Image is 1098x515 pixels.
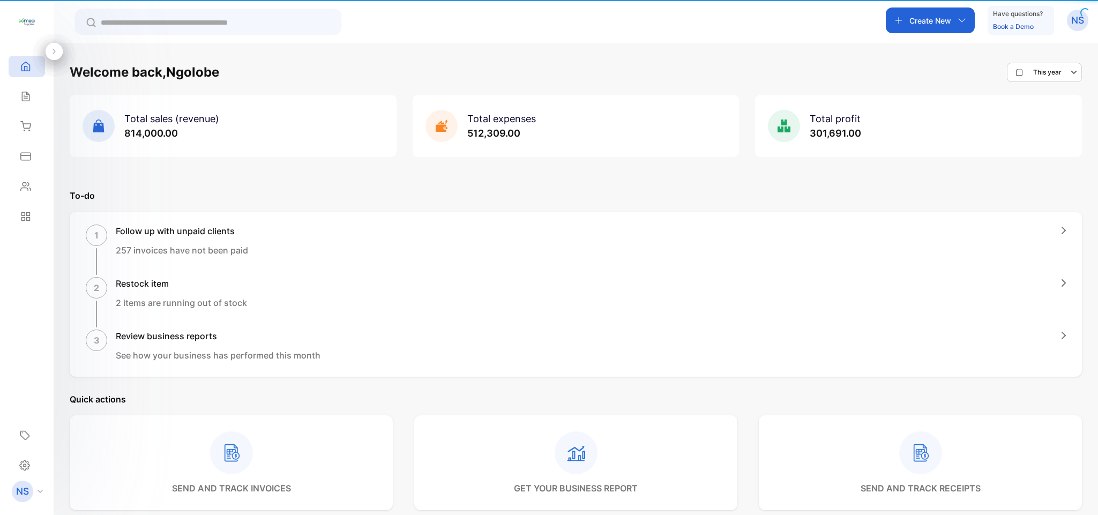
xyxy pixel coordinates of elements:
[993,23,1034,31] a: Book a Demo
[94,334,100,347] p: 3
[1033,68,1062,77] p: This year
[861,482,981,495] p: send and track receipts
[467,113,536,124] span: Total expenses
[1053,470,1098,515] iframe: LiveChat chat widget
[993,9,1043,19] p: Have questions?
[70,393,1082,406] p: Quick actions
[909,15,951,26] p: Create New
[116,349,320,362] p: See how your business has performed this month
[467,128,520,139] span: 512,309.00
[172,482,291,495] p: send and track invoices
[124,113,219,124] span: Total sales (revenue)
[116,296,247,309] p: 2 items are running out of stock
[70,63,219,82] h1: Welcome back, Ngolobe
[70,189,1082,202] p: To-do
[810,113,861,124] span: Total profit
[1007,63,1082,82] button: This year
[94,229,99,242] p: 1
[94,281,99,294] p: 2
[16,484,29,498] p: NS
[116,277,247,290] h1: Restock item
[116,330,320,342] h1: Review business reports
[116,244,248,257] p: 257 invoices have not been paid
[124,128,178,139] span: 814,000.00
[810,128,861,139] span: 301,691.00
[514,482,638,495] p: get your business report
[19,14,35,30] img: logo
[116,225,248,237] h1: Follow up with unpaid clients
[1071,13,1084,27] p: NS
[886,8,975,33] button: Create New
[1067,8,1088,33] button: NS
